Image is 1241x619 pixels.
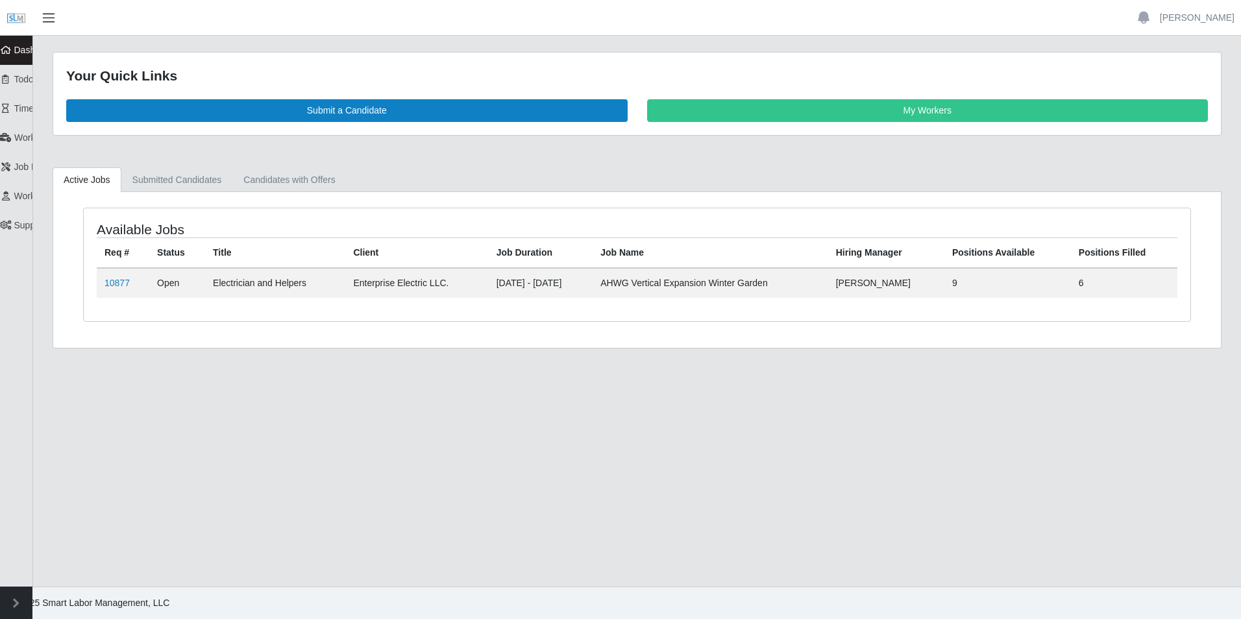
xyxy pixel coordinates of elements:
[944,268,1071,298] td: 9
[232,167,346,193] a: Candidates with Offers
[14,45,59,55] span: Dashboard
[97,237,149,268] th: Req #
[14,220,83,230] span: Supplier Settings
[345,237,488,268] th: Client
[66,66,1208,86] div: Your Quick Links
[1071,268,1177,298] td: 6
[205,268,345,298] td: Electrician and Helpers
[489,268,593,298] td: [DATE] - [DATE]
[97,221,535,237] h4: Available Jobs
[828,268,944,298] td: [PERSON_NAME]
[345,268,488,298] td: Enterprise Electric LLC.
[104,278,130,288] a: 10877
[828,237,944,268] th: Hiring Manager
[647,99,1209,122] a: My Workers
[14,162,70,172] span: Job Requests
[14,191,48,201] span: Workers
[6,8,26,28] img: SLM Logo
[121,167,233,193] a: Submitted Candidates
[14,103,61,114] span: Timesheets
[593,237,828,268] th: Job Name
[944,237,1071,268] th: Positions Available
[1160,11,1235,25] a: [PERSON_NAME]
[14,74,34,84] span: Todo
[10,598,169,608] span: © 2025 Smart Labor Management, LLC
[53,167,121,193] a: Active Jobs
[66,99,628,122] a: Submit a Candidate
[14,132,92,143] span: Worker Timesheets
[1071,237,1177,268] th: Positions Filled
[149,268,205,298] td: Open
[149,237,205,268] th: Status
[205,237,345,268] th: Title
[489,237,593,268] th: Job Duration
[593,268,828,298] td: AHWG Vertical Expansion Winter Garden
